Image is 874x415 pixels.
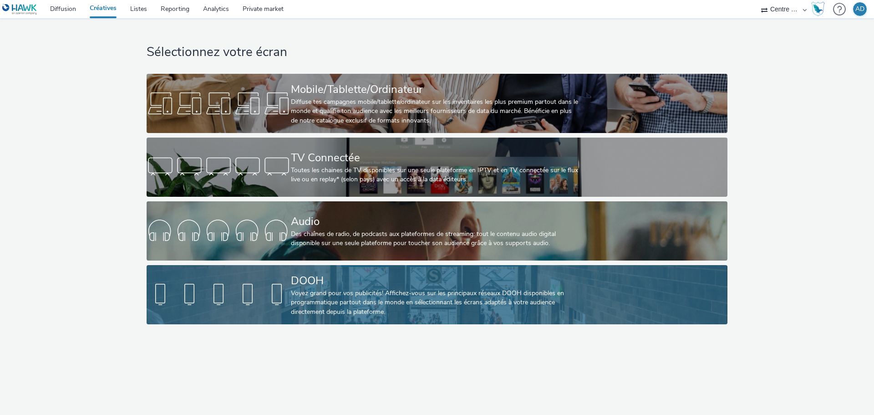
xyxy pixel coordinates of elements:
[291,289,579,317] div: Voyez grand pour vos publicités! Affichez-vous sur les principaux réseaux DOOH disponibles en pro...
[811,2,825,16] img: Hawk Academy
[147,74,727,133] a: Mobile/Tablette/OrdinateurDiffuse tes campagnes mobile/tablette/ordinateur sur les inventaires le...
[147,265,727,324] a: DOOHVoyez grand pour vos publicités! Affichez-vous sur les principaux réseaux DOOH disponibles en...
[291,166,579,184] div: Toutes les chaines de TV disponibles sur une seule plateforme en IPTV et en TV connectée sur le f...
[855,2,864,16] div: AD
[291,273,579,289] div: DOOH
[147,138,727,197] a: TV ConnectéeToutes les chaines de TV disponibles sur une seule plateforme en IPTV et en TV connec...
[291,97,579,125] div: Diffuse tes campagnes mobile/tablette/ordinateur sur les inventaires les plus premium partout dan...
[291,150,579,166] div: TV Connectée
[291,214,579,230] div: Audio
[811,2,828,16] a: Hawk Academy
[291,230,579,248] div: Des chaînes de radio, de podcasts aux plateformes de streaming: tout le contenu audio digital dis...
[291,82,579,97] div: Mobile/Tablette/Ordinateur
[2,4,37,15] img: undefined Logo
[147,44,727,61] h1: Sélectionnez votre écran
[147,201,727,261] a: AudioDes chaînes de radio, de podcasts aux plateformes de streaming: tout le contenu audio digita...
